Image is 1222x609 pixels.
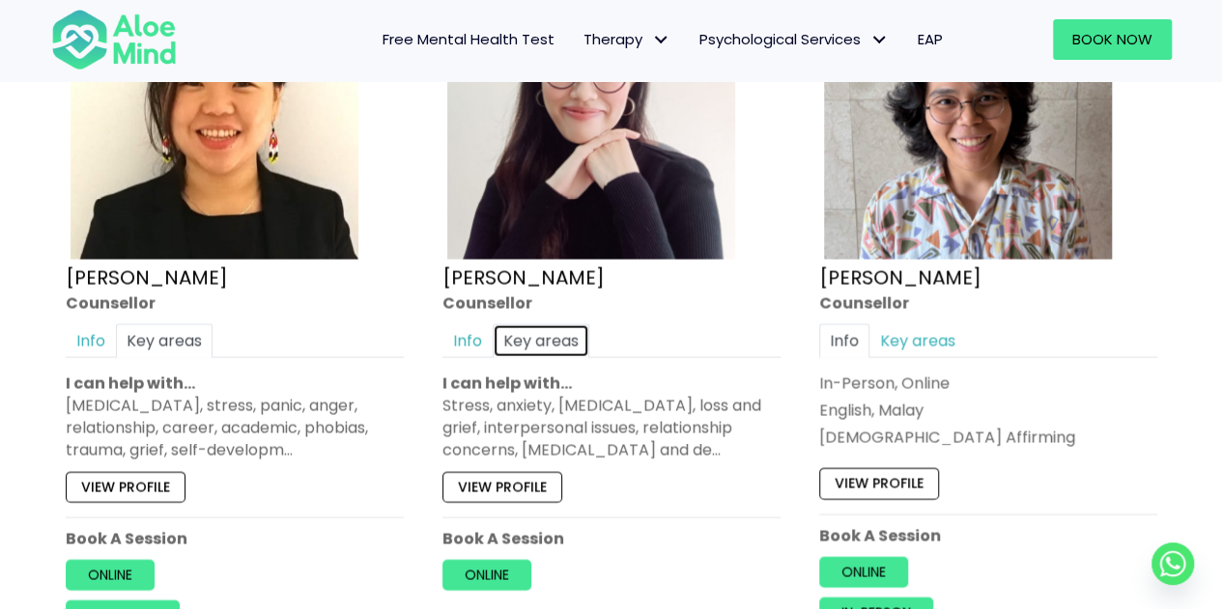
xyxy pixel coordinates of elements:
[442,528,781,550] p: Book A Session
[442,264,605,291] a: [PERSON_NAME]
[819,292,1157,315] div: Counsellor
[903,19,957,60] a: EAP
[442,395,781,462] div: Stress, anxiety, [MEDICAL_DATA], loss and grief, interpersonal issues, relationship concerns, [ME...
[66,528,404,550] p: Book A Session
[1072,29,1152,49] span: Book Now
[819,264,981,291] a: [PERSON_NAME]
[918,29,943,49] span: EAP
[442,373,781,395] p: I can help with…
[1053,19,1172,60] a: Book Now
[116,324,213,358] a: Key areas
[819,400,1157,422] p: English, Malay
[685,19,903,60] a: Psychological ServicesPsychological Services: submenu
[66,395,404,462] div: [MEDICAL_DATA], stress, panic, anger, relationship, career, academic, phobias, trauma, grief, sel...
[51,8,177,71] img: Aloe mind Logo
[569,19,685,60] a: TherapyTherapy: submenu
[869,324,966,358] a: Key areas
[866,26,894,54] span: Psychological Services: submenu
[819,557,908,588] a: Online
[66,324,116,358] a: Info
[442,292,781,315] div: Counsellor
[1151,542,1194,585] a: Whatsapp
[202,19,957,60] nav: Menu
[583,29,670,49] span: Therapy
[647,26,675,54] span: Therapy: submenu
[66,560,155,591] a: Online
[442,472,562,503] a: View profile
[442,560,531,591] a: Online
[383,29,554,49] span: Free Mental Health Test
[368,19,569,60] a: Free Mental Health Test
[66,472,185,503] a: View profile
[66,373,404,395] p: I can help with…
[819,469,939,500] a: View profile
[819,373,1157,395] div: In-Person, Online
[66,264,228,291] a: [PERSON_NAME]
[699,29,889,49] span: Psychological Services
[442,324,493,358] a: Info
[66,292,404,315] div: Counsellor
[819,427,1157,449] div: [DEMOGRAPHIC_DATA] Affirming
[493,324,589,358] a: Key areas
[819,324,869,358] a: Info
[819,525,1157,547] p: Book A Session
